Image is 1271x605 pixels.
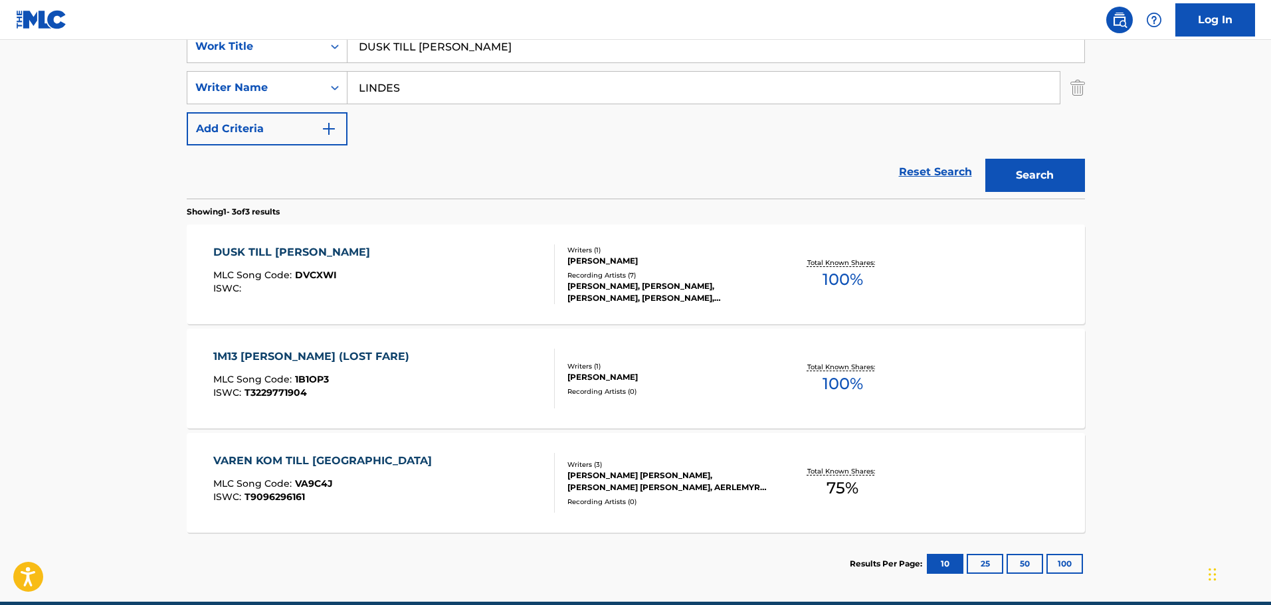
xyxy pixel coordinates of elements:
[295,269,337,281] span: DVCXWI
[807,362,878,372] p: Total Known Shares:
[213,282,244,294] span: ISWC :
[213,244,377,260] div: DUSK TILL [PERSON_NAME]
[827,476,858,500] span: 75 %
[213,453,439,469] div: VAREN KOM TILL [GEOGRAPHIC_DATA]
[1141,7,1167,33] div: Help
[567,497,768,507] div: Recording Artists ( 0 )
[567,245,768,255] div: Writers ( 1 )
[187,224,1085,324] a: DUSK TILL [PERSON_NAME]MLC Song Code:DVCXWIISWC:Writers (1)[PERSON_NAME]Recording Artists (7)[PER...
[823,372,863,396] span: 100 %
[1209,555,1217,594] div: Drag
[567,255,768,267] div: [PERSON_NAME]
[213,477,295,489] span: MLC Song Code :
[567,361,768,371] div: Writers ( 1 )
[187,112,347,145] button: Add Criteria
[187,206,280,218] p: Showing 1 - 3 of 3 results
[567,270,768,280] div: Recording Artists ( 7 )
[567,371,768,383] div: [PERSON_NAME]
[1112,12,1127,28] img: search
[567,470,768,493] div: [PERSON_NAME] [PERSON_NAME], [PERSON_NAME] [PERSON_NAME], AERLEMYR [PERSON_NAME]
[213,491,244,503] span: ISWC :
[807,258,878,268] p: Total Known Shares:
[1007,554,1043,574] button: 50
[187,433,1085,533] a: VAREN KOM TILL [GEOGRAPHIC_DATA]MLC Song Code:VA9C4JISWC:T9096296161Writers (3)[PERSON_NAME] [PER...
[321,121,337,137] img: 9d2ae6d4665cec9f34b9.svg
[567,460,768,470] div: Writers ( 3 )
[892,157,979,187] a: Reset Search
[295,477,333,489] span: VA9C4J
[927,554,963,574] button: 10
[213,349,416,365] div: 1M13 [PERSON_NAME] (LOST FARE)
[195,39,315,54] div: Work Title
[195,80,315,96] div: Writer Name
[823,268,863,292] span: 100 %
[567,387,768,396] div: Recording Artists ( 0 )
[244,491,305,503] span: T9096296161
[187,329,1085,428] a: 1M13 [PERSON_NAME] (LOST FARE)MLC Song Code:1B1OP3ISWC:T3229771904Writers (1)[PERSON_NAME]Recordi...
[295,373,329,385] span: 1B1OP3
[807,466,878,476] p: Total Known Shares:
[1146,12,1162,28] img: help
[567,280,768,304] div: [PERSON_NAME], [PERSON_NAME], [PERSON_NAME], [PERSON_NAME], [PERSON_NAME]
[213,373,295,385] span: MLC Song Code :
[1046,554,1083,574] button: 100
[1205,541,1271,605] iframe: Chat Widget
[1175,3,1255,37] a: Log In
[850,558,926,570] p: Results Per Page:
[213,387,244,398] span: ISWC :
[967,554,1003,574] button: 25
[985,159,1085,192] button: Search
[213,269,295,281] span: MLC Song Code :
[244,387,307,398] span: T3229771904
[1106,7,1133,33] a: Public Search
[187,30,1085,199] form: Search Form
[16,10,67,29] img: MLC Logo
[1070,71,1085,104] img: Delete Criterion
